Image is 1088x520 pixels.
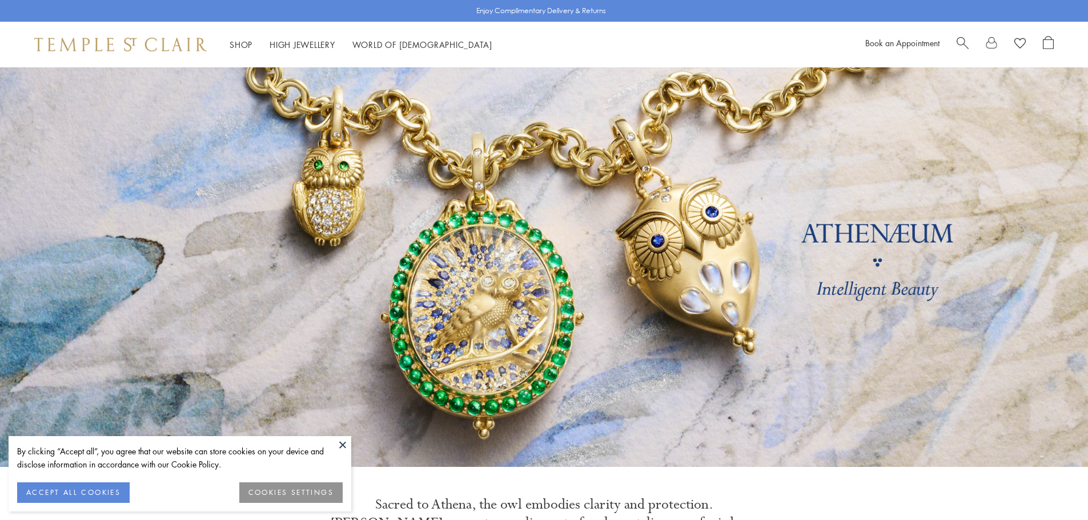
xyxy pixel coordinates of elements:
nav: Main navigation [230,38,492,52]
button: ACCEPT ALL COOKIES [17,482,130,503]
img: Temple St. Clair [34,38,207,51]
a: Open Shopping Bag [1043,36,1054,53]
a: ShopShop [230,39,252,50]
a: High JewelleryHigh Jewellery [270,39,335,50]
p: Enjoy Complimentary Delivery & Returns [476,5,606,17]
a: Search [957,36,969,53]
a: World of [DEMOGRAPHIC_DATA]World of [DEMOGRAPHIC_DATA] [352,39,492,50]
a: Book an Appointment [865,37,940,49]
button: COOKIES SETTINGS [239,482,343,503]
a: View Wishlist [1014,36,1026,53]
div: By clicking “Accept all”, you agree that our website can store cookies on your device and disclos... [17,445,343,471]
